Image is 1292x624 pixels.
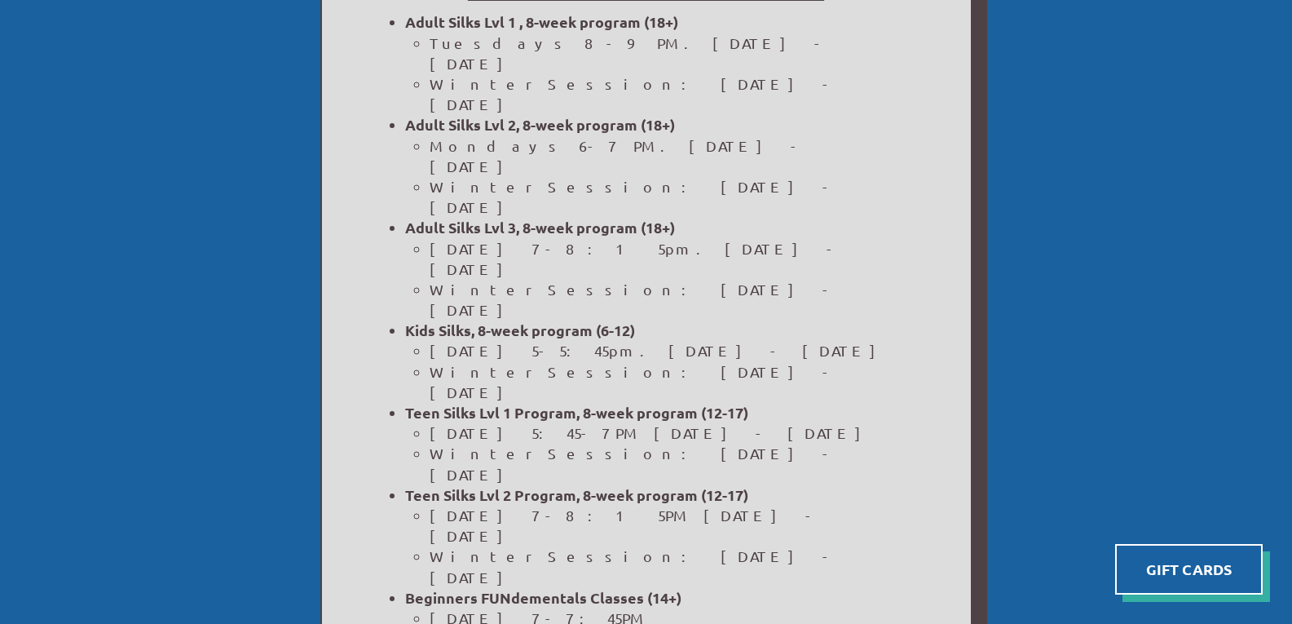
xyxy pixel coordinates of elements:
strong: Kids Silks, 8-week program (6-12) [405,321,635,339]
li: [DATE] 5-5:45pm. [DATE] - [DATE] [430,340,911,361]
b: Teen Silks Lvl 2 Program, 8-week program (12-17) [405,485,748,504]
b: Teen Silks Lvl 1 Program, 8-week program (12-17) [405,403,748,422]
li: Winter Session: [DATE] - [DATE] [430,73,911,114]
strong: Adult Silks Lvl 3, 8-week program (18+) [405,218,675,237]
strong: Beginners FUNdementals Classes (14+) [405,588,681,607]
li: Winter Session: [DATE] - [DATE] [430,546,911,586]
li: Winter Session: [DATE] - [DATE] [430,443,911,484]
strong: Adult Silks Lvl 2, 8-week program (18+) [405,115,675,134]
li: Winter Session: [DATE] - [DATE] [430,176,911,217]
strong: Adult Silks Lvl 1 , 8-week program (18+) [405,12,678,31]
li: [DATE] 7-8:15PM [DATE] - [DATE] [430,505,911,546]
li: Mondays 6-7 PM. [DATE] - [DATE] [430,135,911,176]
li: [DATE] 5:45-7PM [DATE] - [DATE] [430,423,911,443]
li: Winter Session: [DATE] - [DATE] [430,361,911,402]
li: [DATE] 7-8:15pm. [DATE] - [DATE] [430,238,911,279]
li: Tuesdays 8-9 PM. [DATE] - [DATE] [430,33,911,73]
li: Winter Session: [DATE] - [DATE] [430,279,911,320]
